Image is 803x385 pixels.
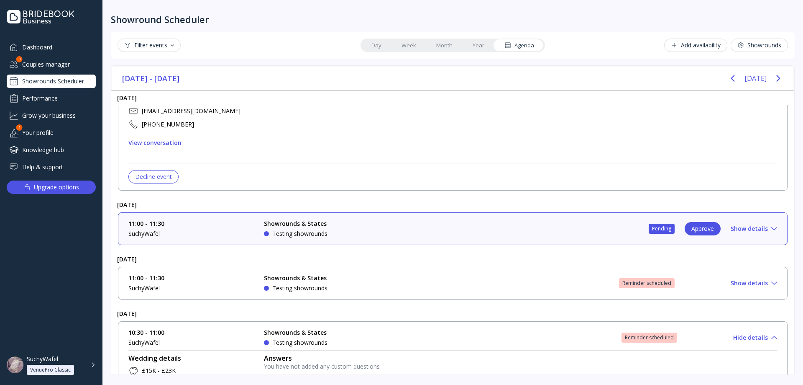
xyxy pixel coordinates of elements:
div: Answers [264,354,777,362]
div: Pending [652,225,671,232]
button: Approve [685,222,721,235]
div: SuchyWafel [27,355,58,363]
button: Show details [731,276,777,290]
a: Month [426,39,463,51]
div: Showrounds & States [264,220,327,228]
button: Filter events [118,39,181,52]
div: Couples manager [7,57,96,71]
div: 11:00 - 11:30 [128,220,254,228]
a: Knowledge hub [7,143,96,157]
div: [DATE] [111,306,794,321]
div: SuchyWafel [128,230,254,238]
a: Dashboard [7,40,96,54]
div: Approve [691,225,714,232]
div: [DATE] [111,197,794,212]
div: 11:00 - 11:30 [128,274,254,282]
div: Showrounds & States [264,274,327,282]
a: Week [391,39,426,51]
div: £15K - £23K [142,367,176,375]
div: 3 [16,56,23,62]
div: Add availability [671,42,721,49]
iframe: Chat Widget [761,345,803,385]
div: [DATE] [111,252,794,266]
div: Agenda [504,41,534,49]
div: Showround Scheduler [111,13,209,25]
div: 10:30 - 11:00 [128,328,254,337]
div: SuchyWafel [128,338,254,347]
div: VenuePro Classic [30,367,71,373]
div: Testing showrounds [272,284,327,292]
div: Filter events [124,42,174,49]
div: Wedding details [128,354,254,362]
button: [DATE] [744,71,767,86]
a: Performance [7,91,96,105]
div: You have not added any custom questions [264,362,777,371]
button: Showrounds [731,39,788,52]
a: Day [361,39,391,51]
div: View conversation [128,140,182,146]
span: [DATE] - [DATE] [122,72,181,85]
a: Help & support [7,160,96,174]
button: Show details [731,222,777,235]
div: Reminder scheduled [625,334,674,341]
div: [PHONE_NUMBER] [142,120,194,129]
img: dpr=1,fit=cover,g=face,w=48,h=48 [7,357,23,373]
button: [DATE] - [DATE] [119,72,184,85]
div: 1 [16,124,23,131]
div: Showrounds [737,42,781,49]
div: Hide details [733,334,777,341]
a: Grow your business [7,109,96,122]
a: Showrounds Scheduler [7,75,96,88]
div: Upgrade options [34,181,79,193]
div: Show details [731,280,777,287]
button: Add availability [664,39,727,52]
div: Testing showrounds [272,230,327,238]
div: Decline event [135,173,172,180]
div: SuchyWafel [128,284,254,292]
div: [DATE] [111,90,794,105]
button: View conversation [128,136,182,150]
button: Decline event [128,170,179,183]
a: Your profile1 [7,126,96,140]
a: Year [463,39,494,51]
div: Reminder scheduled [622,280,671,287]
div: Testing showrounds [272,338,327,347]
div: Show details [731,225,777,232]
button: Previous page [724,70,741,87]
button: Next page [770,70,787,87]
button: Upgrade options [7,181,96,194]
div: Your profile [7,126,96,140]
div: [EMAIL_ADDRESS][DOMAIN_NAME] [142,107,240,115]
button: Hide details [733,331,777,344]
a: Couples manager3 [7,57,96,71]
div: Showrounds & States [264,328,327,337]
